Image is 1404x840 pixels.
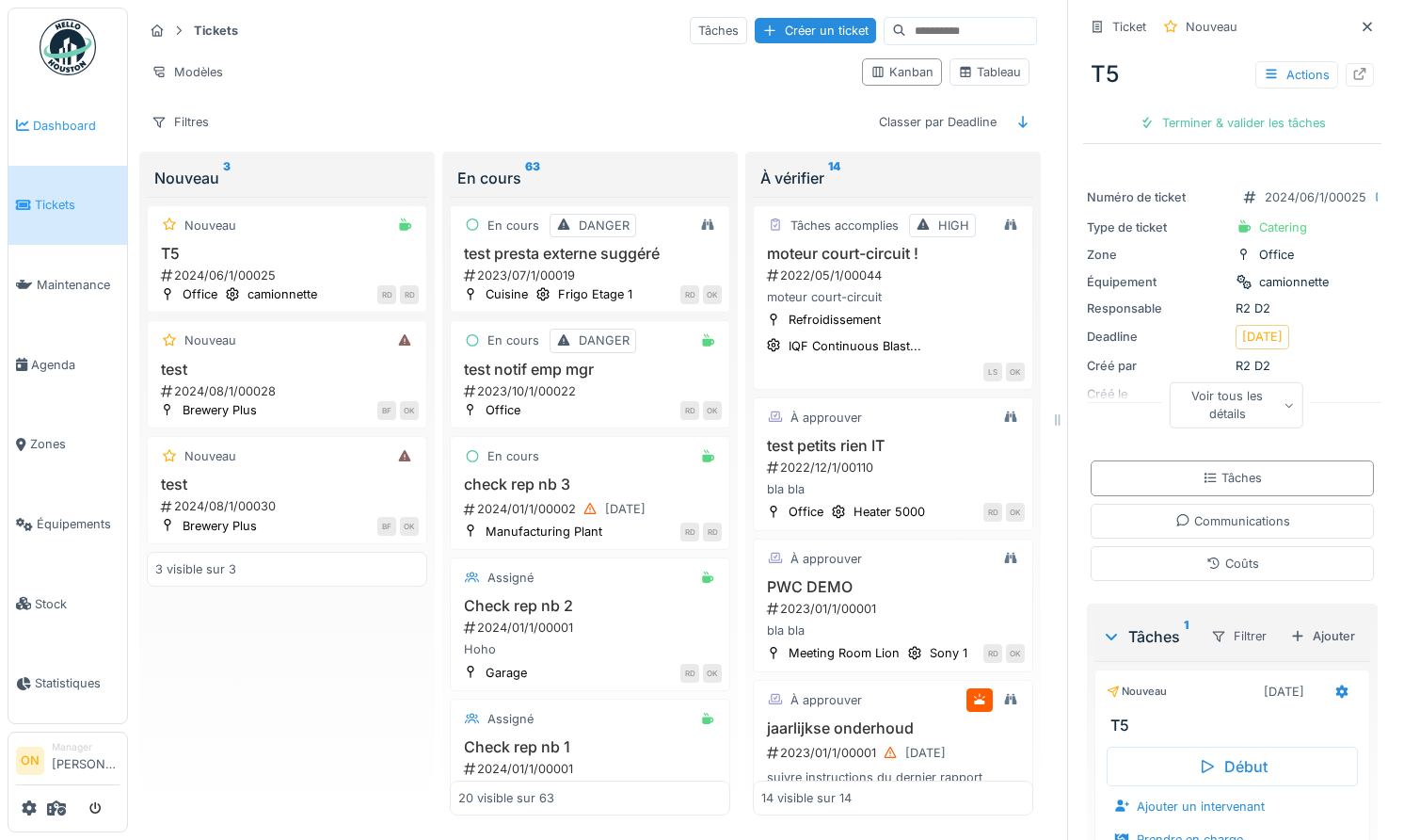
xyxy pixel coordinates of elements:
[462,382,722,400] div: 2023/10/1/00022
[458,476,722,493] h3: check rep nb 3
[579,331,630,349] div: DANGER
[1259,218,1307,236] div: Catering
[1186,18,1237,36] div: Nouveau
[1087,299,1228,317] div: Responsable
[37,515,120,533] span: Équipements
[184,447,236,465] div: Nouveau
[761,437,1025,455] h3: test petits rien IT
[1087,357,1378,375] div: R2 D2
[8,484,127,564] a: Équipements
[487,447,539,465] div: En cours
[458,597,722,615] h3: Check rep nb 2
[983,503,1002,522] div: RD
[1184,625,1189,648] sup: 1
[1087,273,1228,291] div: Équipement
[1087,188,1228,206] div: Numéro de ticket
[680,664,699,683] div: RD
[761,480,1025,498] div: bla bla
[703,523,722,541] div: RD
[703,285,722,304] div: OK
[16,747,44,775] li: ON
[755,18,876,43] div: Créer un ticket
[8,564,127,644] a: Stock
[1006,644,1025,663] div: OK
[870,63,933,81] div: Kanban
[35,595,120,613] span: Stock
[790,550,862,568] div: À approuver
[400,401,419,420] div: OK
[154,167,420,189] div: Nouveau
[184,217,236,234] div: Nouveau
[579,217,630,234] div: DANGER
[680,285,699,304] div: RD
[458,361,722,379] h3: test notif emp mgr
[487,331,539,349] div: En cours
[905,744,946,762] div: [DATE]
[1242,328,1283,346] div: [DATE]
[457,167,723,189] div: En cours
[223,167,231,189] sup: 3
[983,363,1002,381] div: LS
[1107,794,1272,819] div: Ajouter un intervenant
[35,196,120,214] span: Tickets
[1112,18,1146,36] div: Ticket
[183,401,257,419] div: Brewery Plus
[16,740,120,785] a: ON Manager[PERSON_NAME]
[1087,357,1228,375] div: Créé par
[183,285,217,303] div: Office
[930,644,967,662] div: Sony 1
[155,560,236,578] div: 3 visible sur 3
[703,401,722,420] div: OK
[40,19,96,75] img: Badge_color-CXgf-gQk.svg
[854,503,925,521] div: Heater 5000
[761,245,1025,263] h3: moteur court-circuit !
[462,497,722,521] div: 2024/01/1/00002
[790,691,862,709] div: À approuver
[159,267,419,284] div: 2024/06/1/00025
[1006,503,1025,522] div: OK
[1265,188,1366,206] div: 2024/06/1/00025
[1102,625,1195,648] div: Tâches
[765,600,1025,618] div: 2023/01/1/00001
[1132,110,1333,136] div: Terminer & valider les tâches
[462,267,722,284] div: 2023/07/1/00019
[761,789,852,807] div: 14 visible sur 14
[159,497,419,515] div: 2024/08/1/00030
[155,245,419,263] h3: T5
[761,768,1025,786] div: suivre instructions du dernier rapport
[8,166,127,246] a: Tickets
[37,276,120,294] span: Maintenance
[155,476,419,493] h3: test
[155,361,419,379] h3: test
[143,108,217,136] div: Filtres
[1087,328,1228,346] div: Deadline
[186,22,246,40] strong: Tickets
[486,523,602,541] div: Manufacturing Plant
[790,217,899,234] div: Tâches accomplies
[938,217,969,234] div: HIGH
[8,644,127,724] a: Statistiques
[789,311,881,329] div: Refroidissement
[30,435,120,453] span: Zones
[870,108,1005,136] div: Classer par Deadline
[558,285,632,303] div: Frigo Etage 1
[400,517,419,536] div: OK
[1206,555,1259,573] div: Coûts
[377,401,396,420] div: BF
[486,664,527,682] div: Garage
[958,63,1021,81] div: Tableau
[765,267,1025,284] div: 2022/05/1/00044
[487,710,534,728] div: Assigné
[1110,717,1362,735] h3: T5
[983,644,1002,663] div: RD
[789,644,900,662] div: Meeting Room Lion
[1264,683,1304,701] div: [DATE]
[486,285,528,303] div: Cuisine
[1259,273,1329,291] div: camionnette
[247,285,317,303] div: camionnette
[458,640,722,658] div: Hoho
[605,500,646,518] div: [DATE]
[8,86,127,166] a: Dashboard
[486,401,520,419] div: Office
[52,740,120,754] div: Manager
